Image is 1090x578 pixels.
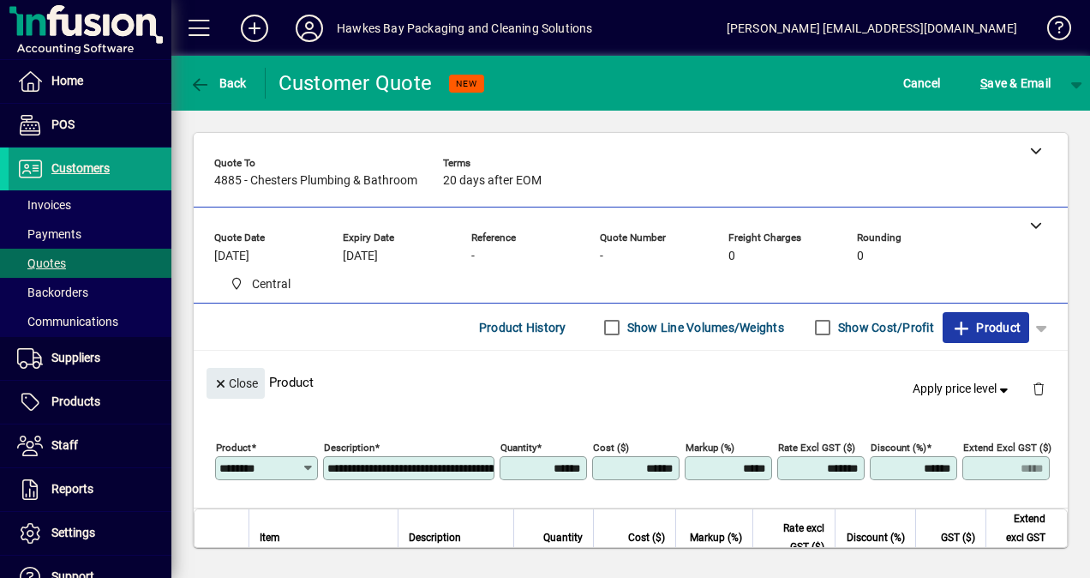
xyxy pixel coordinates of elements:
button: Apply price level [906,374,1019,405]
span: 4885 - Chesters Plumbing & Bathroom [214,174,417,188]
span: Quantity [543,528,583,547]
button: Profile [282,13,337,44]
a: Home [9,60,171,103]
span: Close [213,370,258,398]
span: - [471,250,475,263]
a: Communications [9,307,171,336]
span: Home [51,74,83,87]
span: [DATE] [343,250,378,263]
span: Central [252,275,290,293]
span: POS [51,117,75,131]
span: Products [51,394,100,408]
button: Product History [472,312,573,343]
app-page-header-button: Delete [1018,381,1059,396]
button: Add [227,13,282,44]
button: Cancel [899,68,945,99]
a: Suppliers [9,337,171,380]
span: Central [223,274,297,295]
span: NEW [456,78,477,89]
label: Show Line Volumes/Weights [624,319,784,336]
span: Product [951,314,1021,341]
span: Markup (%) [690,528,742,547]
span: Discount (%) [847,528,905,547]
span: Reports [51,482,93,496]
mat-label: Cost ($) [593,442,629,454]
span: 0 [728,250,735,263]
span: Rate excl GST ($) [764,519,825,557]
span: Description [409,528,461,547]
mat-label: Quantity [500,442,536,454]
span: Backorders [17,286,88,299]
a: Knowledge Base [1034,3,1069,59]
span: Invoices [17,198,71,212]
span: Payments [17,227,81,241]
span: Extend excl GST ($) [997,509,1045,566]
app-page-header-button: Close [202,375,269,390]
span: Settings [51,526,95,539]
button: Product [943,312,1029,343]
span: Product History [479,314,566,341]
a: Reports [9,468,171,511]
span: S [980,76,987,90]
a: Payments [9,220,171,249]
button: Delete [1018,368,1059,409]
span: 20 days after EOM [443,174,542,188]
div: Customer Quote [278,69,433,97]
button: Save & Email [972,68,1059,99]
span: Apply price level [913,380,1012,398]
mat-label: Discount (%) [871,442,926,454]
div: Product [194,351,1068,413]
button: Close [207,368,265,399]
button: Back [185,68,251,99]
span: [DATE] [214,250,249,263]
span: ave & Email [980,69,1051,97]
a: Backorders [9,278,171,307]
a: POS [9,104,171,147]
a: Invoices [9,190,171,220]
a: Products [9,381,171,424]
mat-label: Markup (%) [686,442,734,454]
mat-label: Rate excl GST ($) [778,442,855,454]
mat-label: Description [324,442,374,454]
span: GST ($) [941,528,975,547]
a: Settings [9,512,171,555]
span: Cancel [903,69,941,97]
span: Customers [51,161,110,175]
span: - [600,250,603,263]
span: 0 [857,250,864,263]
span: Item [260,528,280,547]
span: Quotes [17,256,66,270]
div: [PERSON_NAME] [EMAIL_ADDRESS][DOMAIN_NAME] [727,15,1017,42]
span: Suppliers [51,351,100,364]
label: Show Cost/Profit [835,319,934,336]
span: Cost ($) [628,528,665,547]
span: Staff [51,438,78,452]
app-page-header-button: Back [171,68,266,99]
mat-label: Product [216,442,251,454]
a: Quotes [9,249,171,278]
span: Communications [17,315,118,328]
div: Hawkes Bay Packaging and Cleaning Solutions [337,15,593,42]
span: Back [189,76,247,90]
a: Staff [9,424,171,467]
mat-label: Extend excl GST ($) [963,442,1051,454]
